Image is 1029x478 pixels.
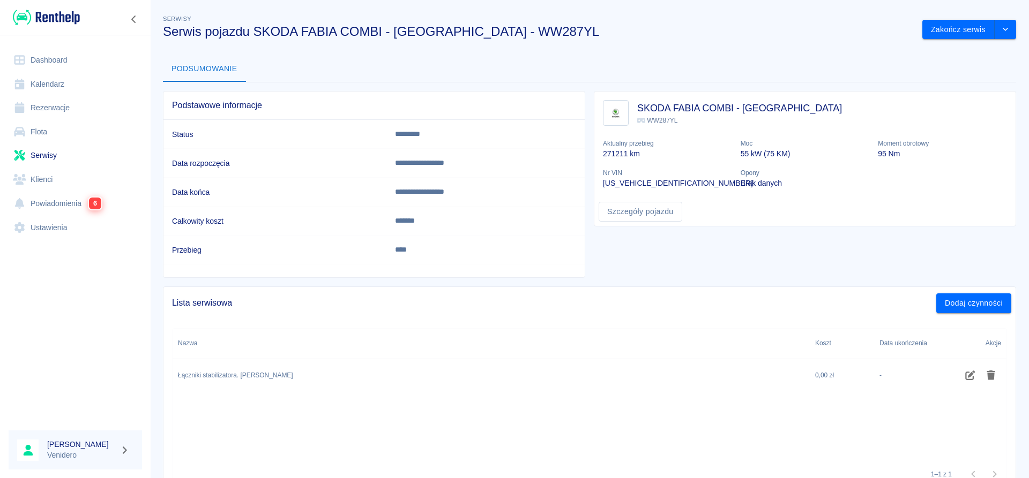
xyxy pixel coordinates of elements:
h6: Data końca [172,187,378,198]
div: Koszt [810,328,874,358]
h3: Serwis pojazdu SKODA FABIA COMBI - [GEOGRAPHIC_DATA] - WW287YL [163,24,914,39]
a: Dashboard [9,48,142,72]
span: 6 [89,198,101,209]
a: Ustawienia [9,216,142,240]
span: Serwisy [163,16,191,22]
span: Lista serwisowa [172,298,936,308]
p: Venidero [47,450,116,461]
p: WW287YL [637,116,842,125]
button: Zakończ serwis [922,20,995,40]
div: Data ukończenia [879,328,927,358]
a: Rezerwacje [9,96,142,120]
img: Renthelp logo [13,9,80,26]
a: Kalendarz [9,72,142,96]
p: [US_VEHICLE_IDENTIFICATION_NUMBER] [603,178,732,189]
button: Podsumowanie [163,56,246,82]
a: Flota [9,120,142,144]
button: Usuń czynność [981,366,1002,384]
h3: SKODA FABIA COMBI - [GEOGRAPHIC_DATA] [637,101,842,116]
button: drop-down [995,20,1016,40]
a: Renthelp logo [9,9,80,26]
div: - [879,370,882,380]
h6: Data rozpoczęcia [172,158,378,169]
img: Image [606,103,626,123]
div: Akcje [986,328,1001,358]
a: Serwisy [9,143,142,168]
a: Powiadomienia6 [9,191,142,216]
div: Nazwa [173,328,810,358]
div: Data ukończenia [874,328,944,358]
div: Koszt [815,328,831,358]
p: 95 Nm [878,148,1007,160]
button: Zwiń nawigację [126,12,142,26]
p: Aktualny przebieg [603,139,732,148]
p: Nr VIN [603,168,732,178]
a: Klienci [9,168,142,192]
button: Edytuj czynność [960,366,981,384]
span: Podstawowe informacje [172,100,576,111]
h6: [PERSON_NAME] [47,439,116,450]
p: Moc [741,139,870,148]
p: Moment obrotowy [878,139,1007,148]
p: Opony [741,168,870,178]
p: 271211 km [603,148,732,160]
button: Dodaj czynności [936,293,1011,313]
div: Łączniki stabilizatora. Szafrańska [178,370,293,380]
div: Akcje [944,328,1006,358]
div: Nazwa [178,328,197,358]
p: Brak danych [741,178,870,189]
h6: Przebieg [172,245,378,255]
a: Szczegóły pojazdu [599,202,682,222]
h6: Status [172,129,378,140]
div: 0,00 zł [810,359,874,393]
p: 55 kW (75 KM) [741,148,870,160]
h6: Całkowity koszt [172,216,378,226]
